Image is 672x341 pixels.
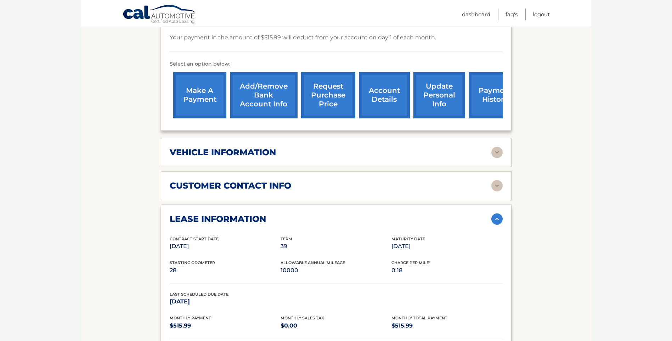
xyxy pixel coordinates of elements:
p: $515.99 [391,321,502,331]
span: Charge Per Mile* [391,260,431,265]
p: Your payment in the amount of $515.99 will deduct from your account on day 1 of each month. [170,33,436,43]
p: $0.00 [281,321,391,331]
a: Cal Automotive [123,5,197,25]
img: accordion-rest.svg [491,180,503,191]
span: Allowable Annual Mileage [281,260,345,265]
span: Last Scheduled Due Date [170,292,228,297]
a: account details [359,72,410,118]
p: 39 [281,241,391,251]
h2: customer contact info [170,180,291,191]
a: FAQ's [506,9,518,20]
span: Monthly Total Payment [391,315,447,320]
span: Monthly Sales Tax [281,315,324,320]
a: Add/Remove bank account info [230,72,298,118]
img: accordion-rest.svg [491,147,503,158]
h2: lease information [170,214,266,224]
p: [DATE] [170,297,281,307]
img: accordion-active.svg [491,213,503,225]
a: payment history [469,72,522,118]
span: Contract Start Date [170,236,219,241]
p: $515.99 [170,321,281,331]
p: Select an option below: [170,60,503,68]
a: update personal info [413,72,465,118]
p: 10000 [281,265,391,275]
a: make a payment [173,72,226,118]
span: Maturity Date [391,236,425,241]
p: [DATE] [170,241,281,251]
p: 28 [170,265,281,275]
p: 0.18 [391,265,502,275]
span: Term [281,236,292,241]
a: Logout [533,9,550,20]
a: Dashboard [462,9,490,20]
p: [DATE] [391,241,502,251]
a: request purchase price [301,72,355,118]
span: Monthly Payment [170,315,211,320]
span: Starting Odometer [170,260,215,265]
h2: vehicle information [170,147,276,158]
